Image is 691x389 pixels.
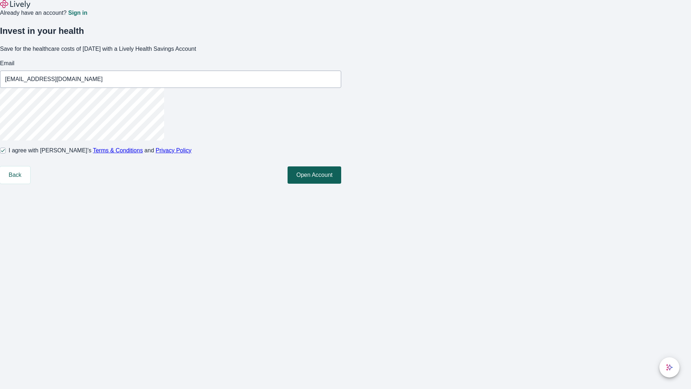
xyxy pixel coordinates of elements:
a: Privacy Policy [156,147,192,153]
button: chat [659,357,679,377]
a: Terms & Conditions [93,147,143,153]
svg: Lively AI Assistant [666,364,673,371]
a: Sign in [68,10,87,16]
span: I agree with [PERSON_NAME]’s and [9,146,191,155]
button: Open Account [288,166,341,184]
